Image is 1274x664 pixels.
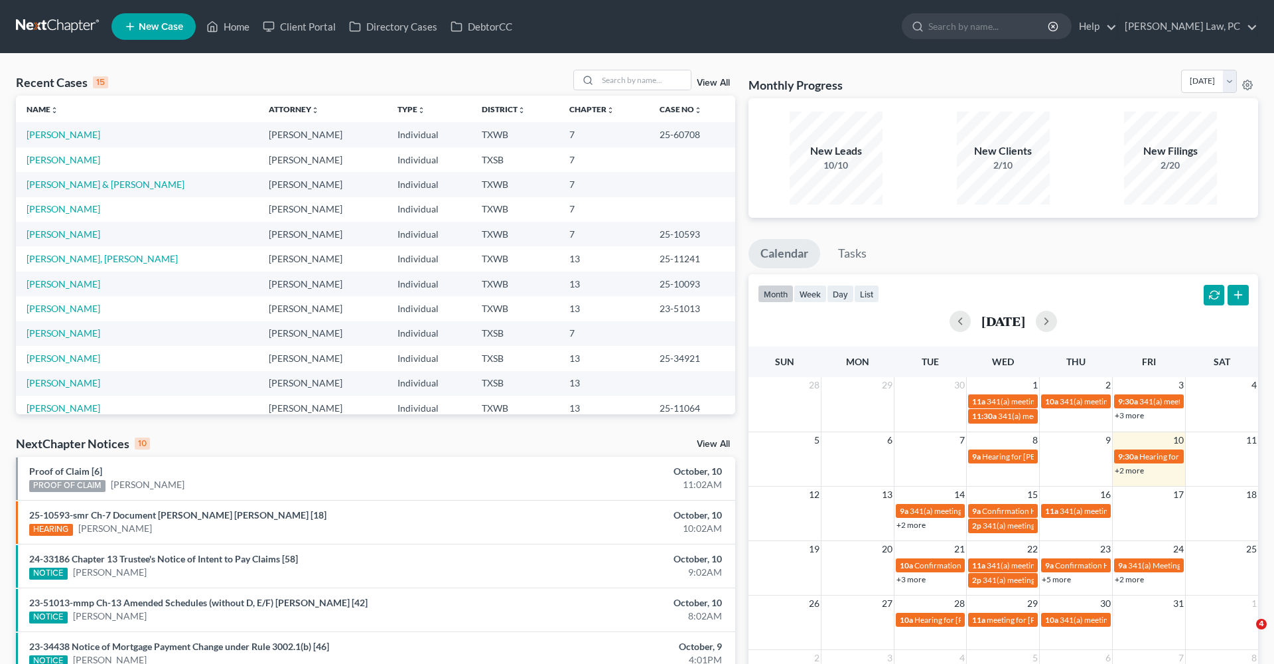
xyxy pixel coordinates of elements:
[397,104,425,114] a: Typeunfold_more
[983,521,1181,531] span: 341(a) meeting for [PERSON_NAME] & [PERSON_NAME]
[258,346,386,371] td: [PERSON_NAME]
[135,438,150,450] div: 10
[559,396,648,420] td: 13
[27,203,100,214] a: [PERSON_NAME]
[559,246,648,271] td: 13
[27,353,100,364] a: [PERSON_NAME]
[972,396,985,406] span: 11a
[500,478,722,491] div: 11:02AM
[27,278,100,290] a: [PERSON_NAME]
[500,610,722,623] div: 8:02AM
[1060,396,1258,406] span: 341(a) meeting for [PERSON_NAME] & [PERSON_NAME]
[258,396,386,420] td: [PERSON_NAME]
[471,321,559,346] td: TXSB
[27,129,100,140] a: [PERSON_NAME]
[29,509,326,521] a: 25-10593-smr Ch-7 Document [PERSON_NAME] [PERSON_NAME] [18]
[29,524,73,536] div: HEARING
[1045,615,1058,625] span: 10a
[559,272,648,296] td: 13
[808,377,821,393] span: 28
[387,172,471,197] td: Individual
[387,346,471,371] td: Individual
[29,612,68,623] div: NOTICE
[846,356,869,367] span: Mon
[50,106,58,114] i: unfold_more
[559,197,648,222] td: 7
[73,566,147,579] a: [PERSON_NAME]
[1245,541,1258,557] span: 25
[1172,596,1185,612] span: 31
[748,77,843,93] h3: Monthly Progress
[1066,356,1086,367] span: Thu
[387,272,471,296] td: Individual
[1250,596,1258,612] span: 1
[953,541,966,557] span: 21
[500,640,722,653] div: October, 9
[387,396,471,420] td: Individual
[1026,487,1039,503] span: 15
[794,285,827,303] button: week
[1060,615,1188,625] span: 341(a) meeting for [PERSON_NAME]
[1045,560,1054,570] span: 9a
[953,487,966,503] span: 14
[500,596,722,610] div: October, 10
[559,371,648,396] td: 13
[649,346,735,371] td: 25-34921
[1045,506,1058,516] span: 11a
[1118,396,1138,406] span: 9:30a
[1060,506,1258,516] span: 341(a) meeting for [PERSON_NAME] & [PERSON_NAME]
[29,568,68,580] div: NOTICE
[559,122,648,147] td: 7
[1055,560,1207,570] span: Confirmation Hearing for [PERSON_NAME]
[258,371,386,396] td: [PERSON_NAME]
[1118,15,1257,39] a: [PERSON_NAME] Law, PC
[471,272,559,296] td: TXWB
[256,15,342,39] a: Client Portal
[606,106,614,114] i: unfold_more
[559,172,648,197] td: 7
[258,222,386,246] td: [PERSON_NAME]
[982,506,1134,516] span: Confirmation Hearing for [PERSON_NAME]
[922,356,939,367] span: Tue
[1128,560,1257,570] span: 341(a) Meeting for [PERSON_NAME]
[1104,377,1112,393] span: 2
[1177,377,1185,393] span: 3
[649,272,735,296] td: 25-10093
[972,615,985,625] span: 11a
[387,321,471,346] td: Individual
[258,296,386,321] td: [PERSON_NAME]
[1172,432,1185,448] span: 10
[598,70,691,90] input: Search by name...
[914,560,1066,570] span: Confirmation Hearing for [PERSON_NAME]
[900,506,908,516] span: 9a
[471,396,559,420] td: TXWB
[972,411,997,421] span: 11:30a
[808,487,821,503] span: 12
[914,615,1088,625] span: Hearing for [PERSON_NAME] & [PERSON_NAME]
[569,104,614,114] a: Chapterunfold_more
[1026,541,1039,557] span: 22
[1250,377,1258,393] span: 4
[972,506,981,516] span: 9a
[73,610,147,623] a: [PERSON_NAME]
[1099,487,1112,503] span: 16
[953,596,966,612] span: 28
[1072,15,1117,39] a: Help
[93,76,108,88] div: 15
[500,465,722,478] div: October, 10
[694,106,702,114] i: unfold_more
[972,521,981,531] span: 2p
[1045,396,1058,406] span: 10a
[854,285,879,303] button: list
[1118,560,1127,570] span: 9a
[387,222,471,246] td: Individual
[518,106,526,114] i: unfold_more
[981,314,1025,328] h2: [DATE]
[27,228,100,240] a: [PERSON_NAME]
[16,436,150,452] div: NextChapter Notices
[387,147,471,172] td: Individual
[500,566,722,579] div: 9:02AM
[417,106,425,114] i: unfold_more
[139,22,183,32] span: New Case
[790,143,883,159] div: New Leads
